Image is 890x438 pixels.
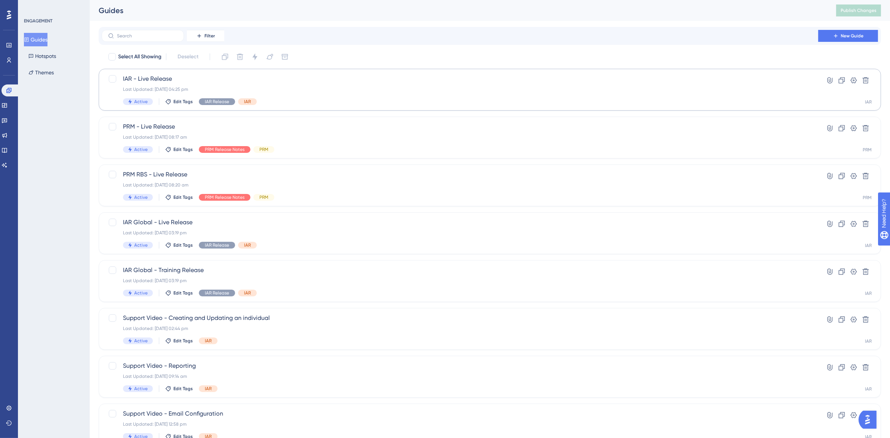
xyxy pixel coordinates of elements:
span: Active [134,194,148,200]
span: Active [134,99,148,105]
span: PRM [259,146,268,152]
span: Edit Tags [173,194,193,200]
span: Support Video - Email Configuration [123,409,797,418]
span: PRM - Live Release [123,122,797,131]
span: IAR [244,290,251,296]
span: Edit Tags [173,290,193,296]
div: IAR [865,243,872,249]
span: Select All Showing [118,52,161,61]
div: Last Updated: [DATE] 03:19 pm [123,278,797,284]
div: Last Updated: [DATE] 08:20 am [123,182,797,188]
span: New Guide [841,33,864,39]
span: IAR [205,386,212,392]
button: Edit Tags [165,194,193,200]
div: IAR [865,338,872,344]
div: IAR [865,99,872,105]
button: Filter [187,30,224,42]
span: PRM RBS - Live Release [123,170,797,179]
button: Edit Tags [165,338,193,344]
button: Edit Tags [165,99,193,105]
div: PRM [863,147,872,153]
button: Guides [24,33,47,46]
span: Edit Tags [173,146,193,152]
span: IAR [244,99,251,105]
div: Last Updated: [DATE] 08:17 am [123,134,797,140]
span: Support Video - Creating and Updating an individual [123,314,797,323]
span: IAR Release [205,242,229,248]
button: Edit Tags [165,146,193,152]
span: IAR [205,338,212,344]
div: Last Updated: [DATE] 09:14 am [123,373,797,379]
span: IAR Global - Live Release [123,218,797,227]
span: Active [134,386,148,392]
button: Hotspots [24,49,61,63]
div: IAR [865,290,872,296]
iframe: UserGuiding AI Assistant Launcher [859,408,881,431]
div: ENGAGEMENT [24,18,52,24]
div: Last Updated: [DATE] 03:19 pm [123,230,797,236]
span: PRM [259,194,268,200]
button: Edit Tags [165,386,193,392]
span: Active [134,290,148,296]
span: Edit Tags [173,386,193,392]
span: Active [134,338,148,344]
span: Active [134,146,148,152]
button: Edit Tags [165,242,193,248]
span: IAR - Live Release [123,74,797,83]
span: Edit Tags [173,99,193,105]
button: Edit Tags [165,290,193,296]
span: Support Video - Reporting [123,361,797,370]
span: Edit Tags [173,338,193,344]
span: Edit Tags [173,242,193,248]
span: Deselect [178,52,198,61]
span: PRM Release Notes [205,146,244,152]
div: Last Updated: [DATE] 04:25 pm [123,86,797,92]
span: Active [134,242,148,248]
span: Publish Changes [841,7,877,13]
input: Search [117,33,178,38]
span: IAR Global - Training Release [123,266,797,275]
span: IAR [244,242,251,248]
div: Last Updated: [DATE] 02:44 pm [123,326,797,331]
div: IAR [865,386,872,392]
div: Last Updated: [DATE] 12:58 pm [123,421,797,427]
button: Themes [24,66,58,79]
button: Deselect [171,50,205,64]
div: PRM [863,195,872,201]
div: Guides [99,5,817,16]
span: Filter [204,33,215,39]
span: PRM Release Notes [205,194,244,200]
button: New Guide [818,30,878,42]
span: IAR Release [205,99,229,105]
span: Need Help? [18,2,47,11]
button: Publish Changes [836,4,881,16]
span: IAR Release [205,290,229,296]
